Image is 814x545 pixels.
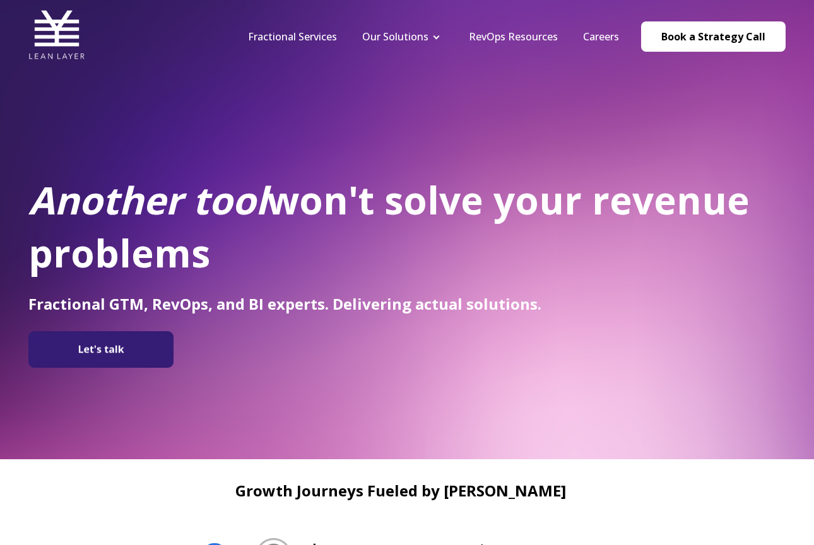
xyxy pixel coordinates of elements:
a: Book a Strategy Call [641,21,786,52]
img: Let's talk [35,336,167,363]
a: Our Solutions [362,30,428,44]
a: Careers [583,30,619,44]
a: Fractional Services [248,30,337,44]
div: Navigation Menu [235,30,632,44]
h2: Growth Journeys Fueled by [PERSON_NAME] [28,482,773,499]
span: Fractional GTM, RevOps, and BI experts. Delivering actual solutions. [28,293,541,314]
span: won't solve your revenue problems [28,174,750,279]
em: Another tool [28,174,267,226]
img: Lean Layer Logo [28,6,85,63]
a: RevOps Resources [469,30,558,44]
